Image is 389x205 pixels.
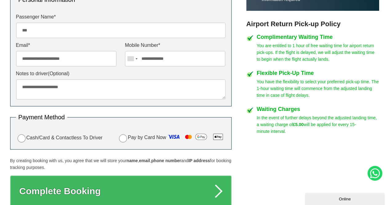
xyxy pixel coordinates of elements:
[246,20,379,28] h3: Airport Return Pick-up Policy
[119,134,127,142] input: Pay by Card Now
[257,78,379,99] p: You have the flexibility to select your preferred pick-up time. The 1-hour waiting time will comm...
[126,158,138,163] strong: name
[10,157,232,171] p: By creating booking with us, you agree that we will store your , , and for booking tracking purpo...
[151,158,181,163] strong: phone number
[257,70,379,76] h4: Flexible Pick-Up Time
[16,114,67,120] legend: Payment Method
[16,43,117,48] label: Email
[125,43,225,48] label: Mobile Number
[257,106,379,112] h4: Waiting Charges
[293,122,304,127] strong: £5.00
[188,158,210,163] strong: IP address
[16,14,226,19] label: Passenger Name
[48,71,69,76] span: (Optional)
[305,191,386,205] iframe: chat widget
[117,132,226,144] label: Pay by Card Now
[16,133,103,142] label: Cash/Card & Contactless To Driver
[18,134,26,142] input: Cash/Card & Contactless To Driver
[257,34,379,40] h4: Complimentary Waiting Time
[139,158,150,163] strong: email
[125,51,139,66] div: Unknown
[257,42,379,63] p: You are entitled to 1 hour of free waiting time for airport return pick-ups. If the flight is del...
[16,71,226,76] label: Notes to driver
[257,114,379,135] p: In the event of further delays beyond the adjusted landing time, a waiting charge of will be appl...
